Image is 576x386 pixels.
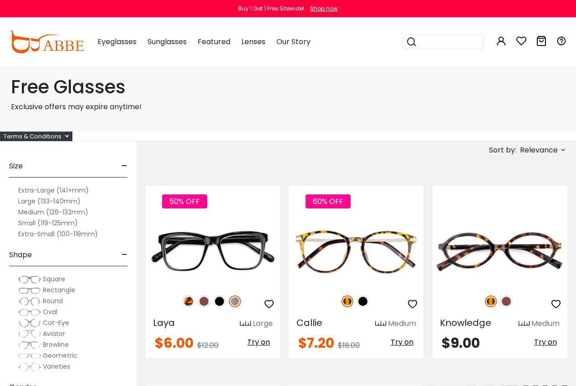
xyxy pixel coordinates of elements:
[18,297,41,306] img: Round.png
[18,308,41,317] img: Oval.png
[534,337,557,347] span: Try on
[155,333,194,353] span: $6.00
[97,36,137,47] span: Eyeglasses
[342,295,353,307] img: Tortoise
[296,316,322,329] span: Callie
[43,307,57,316] span: Oval
[442,333,480,353] span: $9.00
[18,286,41,295] img: Rectangle.png
[148,36,187,47] span: Sunglasses
[18,196,81,207] label: Large (133-140mm)
[43,318,69,327] span: Cat-Eye
[229,295,241,307] img: Gun
[306,5,338,12] a: Shop now
[122,244,127,266] span: -
[298,333,334,353] span: $7.20
[489,145,516,155] span: Sort by:
[43,274,65,284] span: Square
[357,295,369,307] img: Black
[253,318,273,329] div: Large
[9,30,84,53] img: abbeglasses.com
[197,340,219,350] span: $12.00
[43,296,63,305] span: Round
[247,337,270,347] span: Try on
[18,229,98,239] label: Extra-Small (100-118mm)
[391,337,413,347] span: Try on
[183,295,194,307] img: Leopard
[9,244,32,266] span: Shape
[500,295,512,307] img: Brown
[433,218,567,285] img: Tortoise Knowledge - Acetate ,Universal Bridge Fit
[18,362,41,372] img: Varieties.png
[245,336,273,348] button: Try on
[43,362,70,371] span: Varieties
[531,318,560,329] div: Medium
[18,218,78,229] label: Small (119-125mm)
[520,142,558,158] span: Relevance
[241,36,265,47] span: Lenses
[388,336,416,348] button: Try on
[18,275,41,284] img: Square.png
[310,5,338,13] div: Shop now
[485,295,497,307] img: Tortoise
[18,207,88,218] label: Medium (126-132mm)
[289,218,423,285] img: Tortoise Callie - Combination ,Universal Bridge Fit
[388,318,416,329] div: Medium
[18,185,89,196] label: Extra-Large (141+mm)
[146,218,280,285] img: Gun Laya - Plastic ,Universal Bridge Fit
[153,316,175,329] span: Laya
[276,36,311,47] span: Our Story
[162,194,207,208] span: 50% OFF
[18,330,41,339] img: Aviator.png
[43,351,77,360] span: Geometric
[43,329,65,338] span: Aviator
[531,336,560,348] button: Try on
[198,295,210,307] img: Brown
[11,76,565,98] h1: Free Glasses
[375,320,386,327] img: size ruler
[198,36,230,47] span: Featured
[214,295,225,307] img: Black
[18,351,41,361] img: Geometric.png
[338,340,360,350] span: $18.00
[18,319,41,328] img: Cat-Eye.png
[440,316,491,329] span: Knowledge
[18,340,41,350] img: Browline.png
[240,320,251,327] img: size ruler
[9,155,23,177] span: Size
[43,285,75,295] span: Rectangle
[306,194,351,208] span: 60% OFF
[122,155,127,177] span: -
[11,102,565,112] p: Exclusive offers may expire anytime!
[238,5,304,13] div: Buy 1 Get 1 Free Sitewide!
[43,340,69,349] span: Browline
[519,320,530,327] img: size ruler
